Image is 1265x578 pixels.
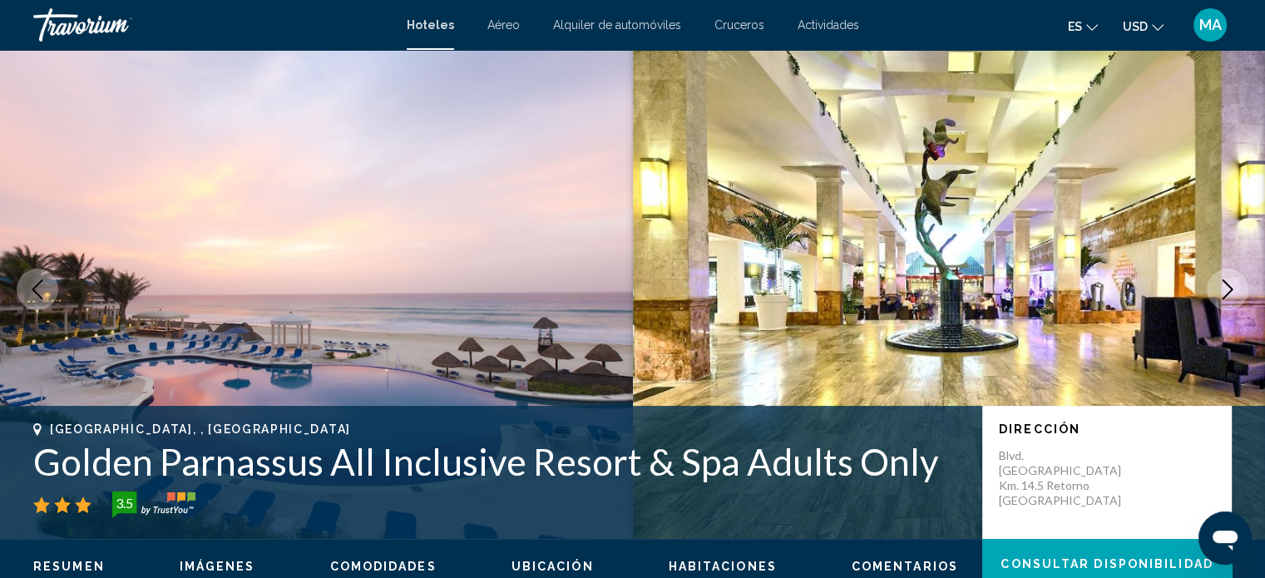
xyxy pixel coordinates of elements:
button: Change currency [1123,14,1164,38]
span: Imágenes [180,560,255,573]
span: Habitaciones [669,560,777,573]
button: User Menu [1188,7,1232,42]
span: Comentarios [852,560,958,573]
a: Travorium [33,8,390,42]
button: Previous image [17,269,58,310]
span: USD [1123,20,1148,33]
iframe: Botón para iniciar la ventana de mensajería [1198,511,1252,565]
div: 3.5 [107,493,141,513]
a: Hoteles [407,18,454,32]
h1: Golden Parnassus All Inclusive Resort & Spa Adults Only [33,440,966,483]
button: Next image [1207,269,1248,310]
button: Change language [1068,14,1098,38]
a: Alquiler de automóviles [553,18,681,32]
span: Resumen [33,560,105,573]
span: MA [1199,17,1222,33]
span: es [1068,20,1082,33]
span: Consultar disponibilidad [1001,558,1213,571]
p: Blvd. [GEOGRAPHIC_DATA] Km. 14.5 Retorno [GEOGRAPHIC_DATA] [999,448,1132,508]
button: Comentarios [852,559,958,574]
a: Cruceros [714,18,764,32]
button: Comodidades [330,559,437,574]
button: Ubicación [511,559,594,574]
button: Habitaciones [669,559,777,574]
span: Comodidades [330,560,437,573]
img: trustyou-badge-hor.svg [112,492,195,518]
span: [GEOGRAPHIC_DATA], , [GEOGRAPHIC_DATA] [50,422,351,436]
button: Imágenes [180,559,255,574]
span: Ubicación [511,560,594,573]
button: Resumen [33,559,105,574]
a: Actividades [798,18,859,32]
a: Aéreo [487,18,520,32]
p: Dirección [999,422,1215,436]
